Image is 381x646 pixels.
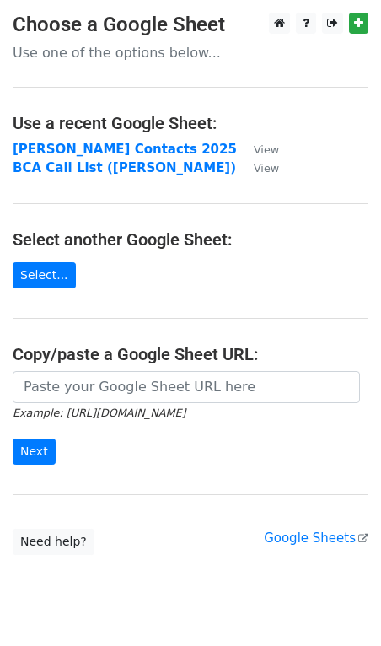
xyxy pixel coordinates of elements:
[13,229,368,250] h4: Select another Google Sheet:
[13,160,236,175] a: BCA Call List ([PERSON_NAME])
[254,162,279,175] small: View
[13,439,56,465] input: Next
[254,143,279,156] small: View
[13,371,360,403] input: Paste your Google Sheet URL here
[237,142,279,157] a: View
[13,113,368,133] h4: Use a recent Google Sheet:
[237,160,279,175] a: View
[13,344,368,364] h4: Copy/paste a Google Sheet URL:
[13,262,76,288] a: Select...
[13,142,237,157] a: [PERSON_NAME] Contacts 2025
[13,529,94,555] a: Need help?
[13,44,368,62] p: Use one of the options below...
[264,530,368,546] a: Google Sheets
[13,13,368,37] h3: Choose a Google Sheet
[13,406,185,419] small: Example: [URL][DOMAIN_NAME]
